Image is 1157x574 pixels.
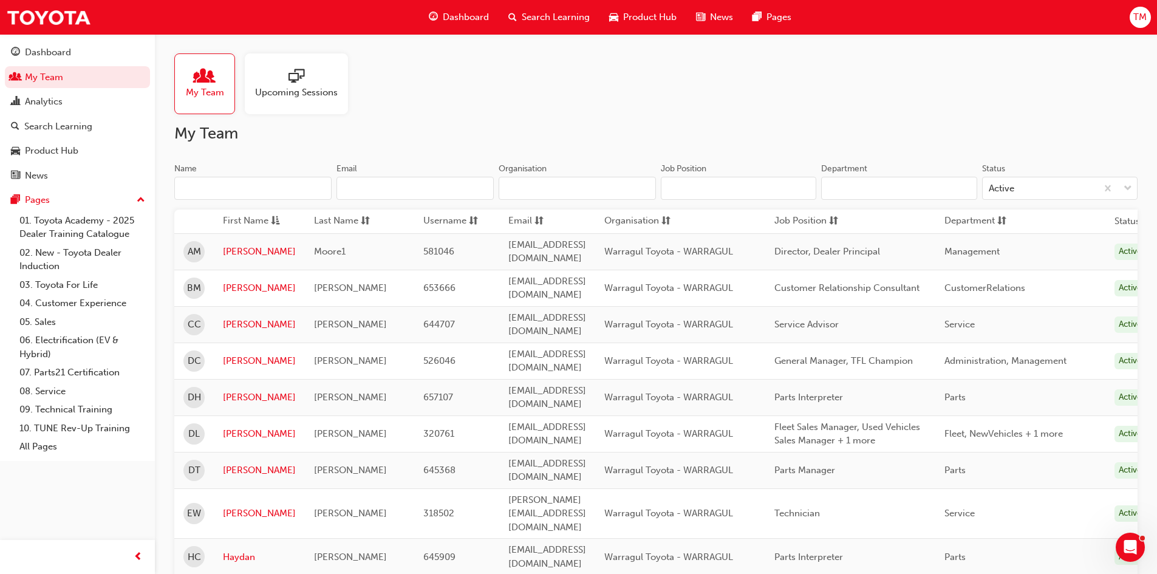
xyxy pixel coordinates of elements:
span: My Team [186,86,224,100]
span: Service [944,319,975,330]
a: 09. Technical Training [15,400,150,419]
button: Organisationsorting-icon [604,214,671,229]
button: Usernamesorting-icon [423,214,490,229]
span: [PERSON_NAME] [314,392,387,403]
span: [EMAIL_ADDRESS][DOMAIN_NAME] [508,385,586,410]
span: pages-icon [11,195,20,206]
a: News [5,165,150,187]
span: Service [944,508,975,519]
a: 08. Service [15,382,150,401]
span: asc-icon [271,214,280,229]
a: 01. Toyota Academy - 2025 Dealer Training Catalogue [15,211,150,244]
span: [EMAIL_ADDRESS][DOMAIN_NAME] [508,239,586,264]
span: [EMAIL_ADDRESS][DOMAIN_NAME] [508,422,586,446]
span: pages-icon [753,10,762,25]
div: Analytics [25,95,63,109]
span: Search Learning [522,10,590,24]
div: Active [1114,426,1146,442]
span: Email [508,214,532,229]
div: Active [1114,462,1146,479]
span: Warragul Toyota - WARRAGUL [604,508,733,519]
span: Parts [944,392,966,403]
a: 04. Customer Experience [15,294,150,313]
span: Parts Interpreter [774,552,843,562]
span: Warragul Toyota - WARRAGUL [604,465,733,476]
div: Active [1114,549,1146,565]
span: Username [423,214,466,229]
a: My Team [174,53,245,114]
span: Fleet, NewVehicles + 1 more [944,428,1063,439]
a: news-iconNews [686,5,743,30]
input: Job Position [661,177,816,200]
span: Service Advisor [774,319,839,330]
a: Analytics [5,91,150,113]
span: prev-icon [134,550,143,565]
a: 05. Sales [15,313,150,332]
span: 653666 [423,282,456,293]
span: Warragul Toyota - WARRAGUL [604,552,733,562]
span: DH [188,391,201,405]
button: First Nameasc-icon [223,214,290,229]
span: [PERSON_NAME] [314,355,387,366]
span: Fleet Sales Manager, Used Vehicles Sales Manager + 1 more [774,422,920,446]
span: 581046 [423,246,454,257]
span: [PERSON_NAME] [314,282,387,293]
span: car-icon [609,10,618,25]
span: Technician [774,508,820,519]
a: Upcoming Sessions [245,53,358,114]
div: Name [174,163,197,175]
div: Active [989,182,1014,196]
button: Pages [5,189,150,211]
span: down-icon [1124,181,1132,197]
span: TM [1133,10,1147,24]
span: General Manager, TFL Champion [774,355,913,366]
a: [PERSON_NAME] [223,245,296,259]
a: guage-iconDashboard [419,5,499,30]
input: Department [821,177,977,200]
span: Parts [944,552,966,562]
h2: My Team [174,124,1138,143]
span: car-icon [11,146,20,157]
a: search-iconSearch Learning [499,5,599,30]
span: Dashboard [443,10,489,24]
th: Status [1114,214,1140,228]
input: Organisation [499,177,656,200]
span: Organisation [604,214,659,229]
div: Active [1114,316,1146,333]
span: 657107 [423,392,453,403]
span: sessionType_ONLINE_URL-icon [288,69,304,86]
input: Email [336,177,494,200]
button: Departmentsorting-icon [944,214,1011,229]
div: Active [1114,389,1146,406]
a: My Team [5,66,150,89]
img: Trak [6,4,91,31]
a: Search Learning [5,115,150,138]
span: [EMAIL_ADDRESS][DOMAIN_NAME] [508,458,586,483]
span: HC [188,550,201,564]
div: Job Position [661,163,706,175]
span: search-icon [11,121,19,132]
a: Dashboard [5,41,150,64]
div: Status [982,163,1005,175]
a: [PERSON_NAME] [223,427,296,441]
span: First Name [223,214,268,229]
span: Warragul Toyota - WARRAGUL [604,428,733,439]
a: 10. TUNE Rev-Up Training [15,419,150,438]
span: guage-icon [429,10,438,25]
span: CustomerRelations [944,282,1025,293]
span: Administration, Management [944,355,1067,366]
button: Emailsorting-icon [508,214,575,229]
span: Department [944,214,995,229]
span: guage-icon [11,47,20,58]
span: sorting-icon [829,214,838,229]
a: 02. New - Toyota Dealer Induction [15,244,150,276]
a: 03. Toyota For Life [15,276,150,295]
a: 06. Electrification (EV & Hybrid) [15,331,150,363]
span: News [710,10,733,24]
iframe: Intercom live chat [1116,533,1145,562]
div: Pages [25,193,50,207]
div: Active [1114,353,1146,369]
span: Management [944,246,1000,257]
span: [PERSON_NAME] [314,508,387,519]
